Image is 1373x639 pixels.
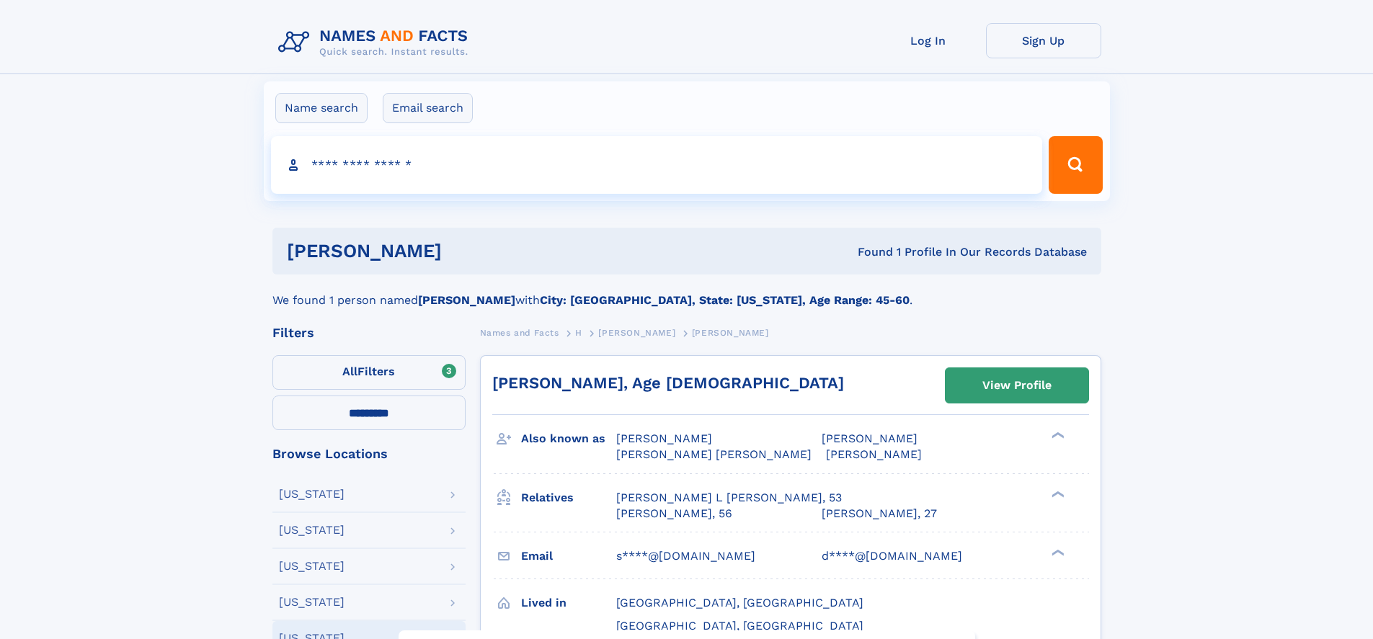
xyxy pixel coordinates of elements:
div: Browse Locations [272,447,466,460]
div: View Profile [982,369,1052,402]
a: Names and Facts [480,323,559,341]
a: [PERSON_NAME], Age [DEMOGRAPHIC_DATA] [492,374,844,392]
a: View Profile [946,368,1088,403]
img: Logo Names and Facts [272,23,480,62]
div: [US_STATE] [279,488,345,500]
a: Sign Up [986,23,1101,58]
a: H [575,323,582,341]
a: [PERSON_NAME] L [PERSON_NAME], 53 [616,490,842,506]
span: [PERSON_NAME] [598,328,675,338]
label: Filters [272,355,466,390]
h3: Also known as [521,426,616,451]
span: All [342,365,357,378]
a: [PERSON_NAME] [598,323,675,341]
b: [PERSON_NAME] [418,293,515,307]
h3: Email [521,544,616,568]
div: ❯ [1048,431,1065,440]
span: [PERSON_NAME] [PERSON_NAME] [616,447,812,461]
a: [PERSON_NAME], 27 [822,506,937,522]
div: ❯ [1048,489,1065,499]
a: [PERSON_NAME], 56 [616,506,732,522]
div: ❯ [1048,548,1065,557]
h1: [PERSON_NAME] [287,242,650,260]
a: Log In [871,23,986,58]
span: [PERSON_NAME] [616,432,712,445]
h3: Relatives [521,486,616,510]
input: search input [271,136,1043,194]
div: [US_STATE] [279,524,345,536]
span: H [575,328,582,338]
span: [PERSON_NAME] [826,447,922,461]
label: Email search [383,93,473,123]
button: Search Button [1049,136,1102,194]
b: City: [GEOGRAPHIC_DATA], State: [US_STATE], Age Range: 45-60 [540,293,910,307]
h3: Lived in [521,591,616,615]
label: Name search [275,93,368,123]
span: [GEOGRAPHIC_DATA], [GEOGRAPHIC_DATA] [616,619,863,633]
div: [US_STATE] [279,596,345,608]
span: [GEOGRAPHIC_DATA], [GEOGRAPHIC_DATA] [616,596,863,609]
div: Filters [272,326,466,339]
span: [PERSON_NAME] [692,328,769,338]
div: Found 1 Profile In Our Records Database [649,244,1087,260]
div: [US_STATE] [279,560,345,572]
div: We found 1 person named with . [272,274,1101,309]
span: [PERSON_NAME] [822,432,917,445]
